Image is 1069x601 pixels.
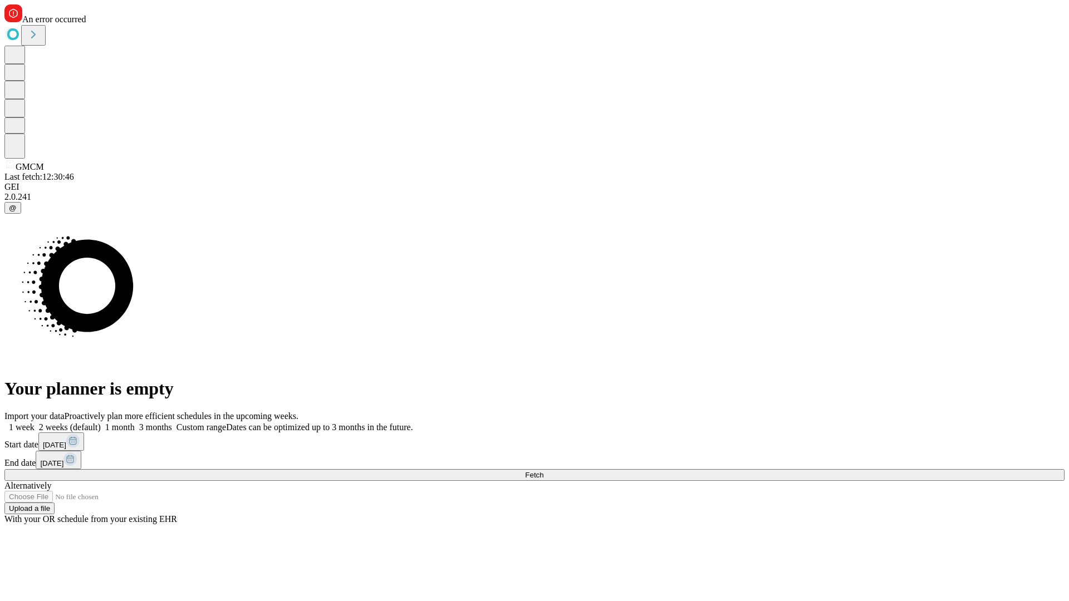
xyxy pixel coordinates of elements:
span: GMCM [16,162,44,171]
span: 1 week [9,422,35,432]
div: Start date [4,432,1065,451]
div: GEI [4,182,1065,192]
span: With your OR schedule from your existing EHR [4,514,177,524]
div: 2.0.241 [4,192,1065,202]
span: Dates can be optimized up to 3 months in the future. [226,422,413,432]
h1: Your planner is empty [4,378,1065,399]
span: @ [9,204,17,212]
span: [DATE] [43,441,66,449]
button: [DATE] [36,451,81,469]
span: Proactively plan more efficient schedules in the upcoming weeks. [65,411,298,421]
span: Custom range [176,422,226,432]
div: End date [4,451,1065,469]
span: Last fetch: 12:30:46 [4,172,74,181]
span: 2 weeks (default) [39,422,101,432]
span: Import your data [4,411,65,421]
button: @ [4,202,21,214]
button: Upload a file [4,503,55,514]
button: [DATE] [38,432,84,451]
span: 3 months [139,422,172,432]
span: Fetch [525,471,543,479]
button: Fetch [4,469,1065,481]
span: [DATE] [40,459,63,467]
span: Alternatively [4,481,51,490]
span: An error occurred [22,14,86,24]
span: 1 month [105,422,135,432]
